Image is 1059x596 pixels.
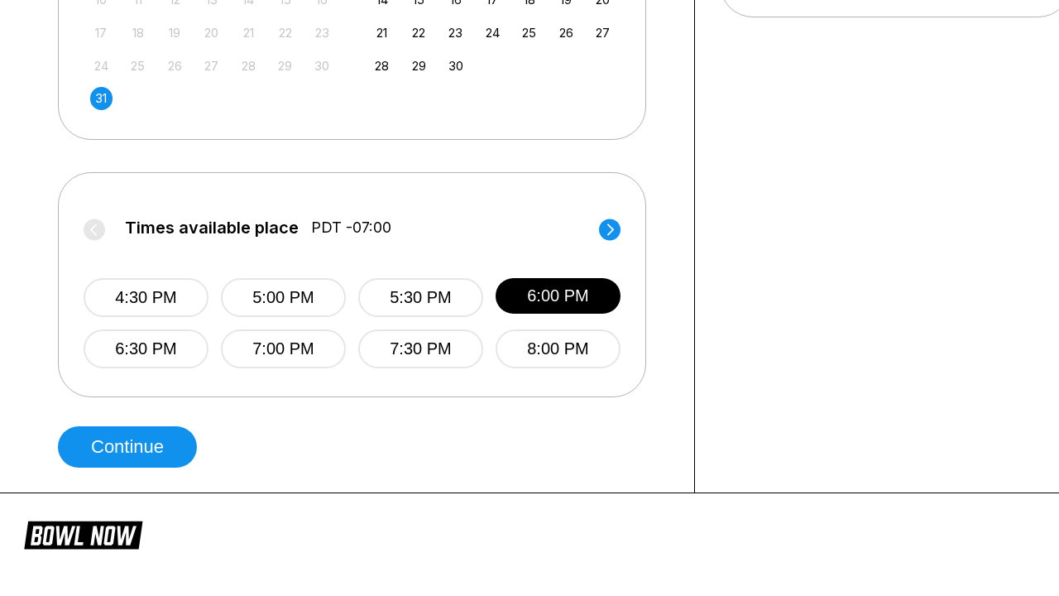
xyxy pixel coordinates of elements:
div: Not available Monday, August 25th, 2025 [127,55,149,77]
button: 7:00 PM [221,329,346,368]
span: PDT -07:00 [311,219,391,237]
div: Not available Saturday, August 30th, 2025 [311,55,333,77]
div: Not available Thursday, August 28th, 2025 [237,55,260,77]
div: Choose Saturday, September 27th, 2025 [592,22,614,44]
div: Not available Wednesday, August 27th, 2025 [200,55,223,77]
div: Choose Sunday, September 21st, 2025 [371,22,393,44]
div: Not available Monday, August 18th, 2025 [127,22,149,44]
div: Not available Friday, August 22nd, 2025 [274,22,296,44]
button: 8:00 PM [496,329,621,368]
div: Choose Sunday, September 28th, 2025 [371,55,393,77]
div: Not available Sunday, August 17th, 2025 [90,22,113,44]
div: Not available Wednesday, August 20th, 2025 [200,22,223,44]
div: Choose Sunday, August 31st, 2025 [90,87,113,109]
span: Times available place [125,219,299,237]
div: Not available Saturday, August 23rd, 2025 [311,22,333,44]
button: 5:00 PM [221,278,346,317]
div: Choose Tuesday, September 30th, 2025 [444,55,467,77]
button: 6:30 PM [84,329,208,368]
button: 4:30 PM [84,278,208,317]
div: Choose Monday, September 29th, 2025 [408,55,430,77]
div: Not available Sunday, August 24th, 2025 [90,55,113,77]
button: 5:30 PM [358,278,483,317]
div: Choose Tuesday, September 23rd, 2025 [444,22,467,44]
div: Choose Monday, September 22nd, 2025 [408,22,430,44]
div: Choose Thursday, September 25th, 2025 [518,22,540,44]
div: Not available Tuesday, August 19th, 2025 [164,22,186,44]
div: Not available Thursday, August 21st, 2025 [237,22,260,44]
div: Not available Tuesday, August 26th, 2025 [164,55,186,77]
button: 7:30 PM [358,329,483,368]
div: Choose Wednesday, September 24th, 2025 [482,22,504,44]
button: 6:00 PM [496,278,621,314]
div: Choose Friday, September 26th, 2025 [555,22,577,44]
button: Continue [58,426,197,468]
div: Not available Friday, August 29th, 2025 [274,55,296,77]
